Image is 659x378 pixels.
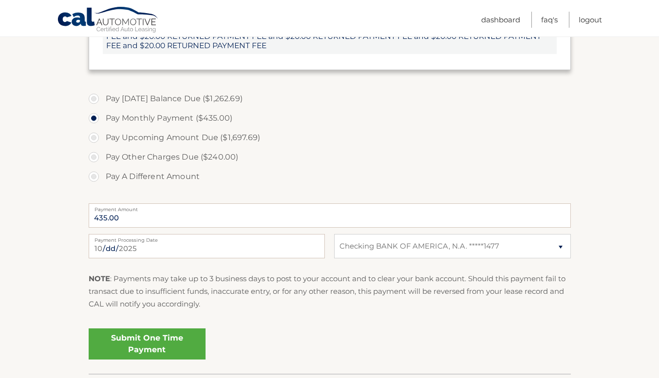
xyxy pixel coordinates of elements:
label: Pay Monthly Payment ($435.00) [89,108,571,128]
a: Logout [579,12,602,28]
input: Payment Amount [89,203,571,228]
label: Pay Upcoming Amount Due ($1,697.69) [89,128,571,147]
label: Payment Amount [89,203,571,211]
p: : Payments may take up to 3 business days to post to your account and to clear your bank account.... [89,272,571,311]
label: Payment Processing Date [89,234,325,242]
label: Pay [DATE] Balance Due ($1,262.69) [89,89,571,108]
label: Pay Other Charges Due ($240.00) [89,147,571,167]
a: FAQ's [541,12,558,28]
label: Pay A Different Amount [89,167,571,186]
a: Submit One Time Payment [89,328,206,360]
a: Cal Automotive [57,6,159,35]
strong: NOTE [89,274,110,283]
a: Dashboard [481,12,520,28]
input: Payment Date [89,234,325,258]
